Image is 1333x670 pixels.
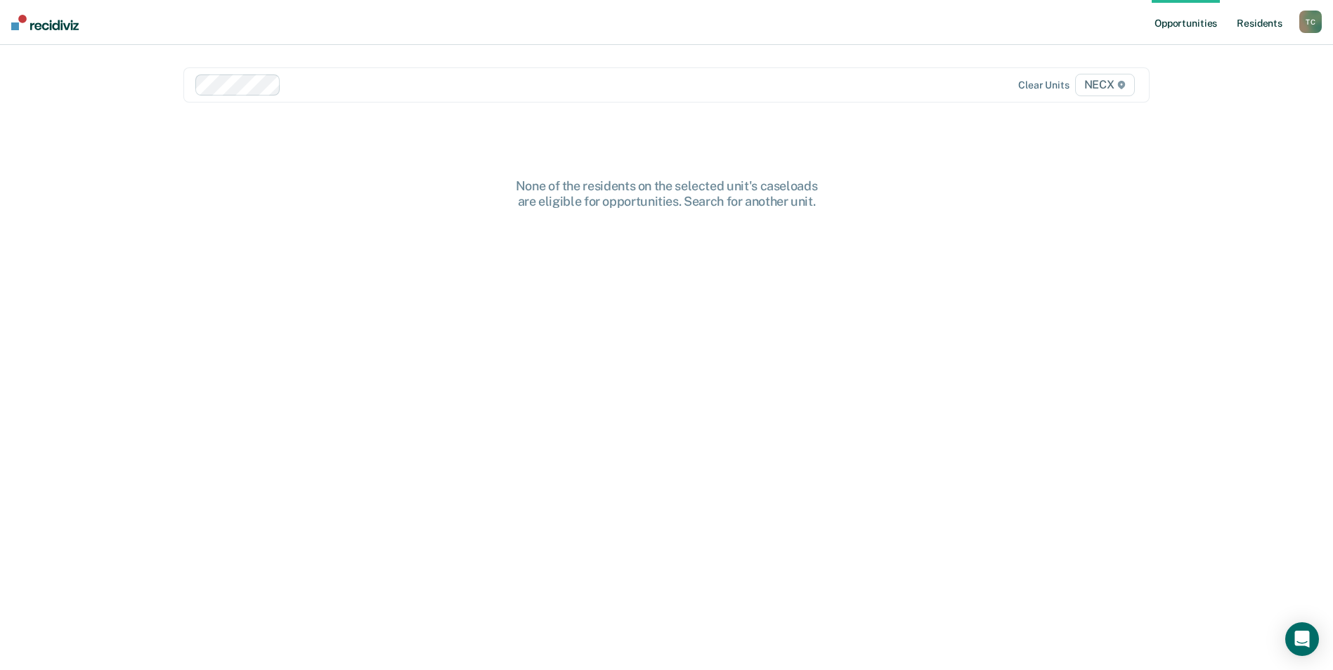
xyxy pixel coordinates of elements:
span: NECX [1075,74,1135,96]
img: Recidiviz [11,15,79,30]
div: None of the residents on the selected unit's caseloads are eligible for opportunities. Search for... [442,178,892,209]
div: Clear units [1018,79,1069,91]
div: T C [1299,11,1322,33]
button: TC [1299,11,1322,33]
div: Open Intercom Messenger [1285,622,1319,656]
